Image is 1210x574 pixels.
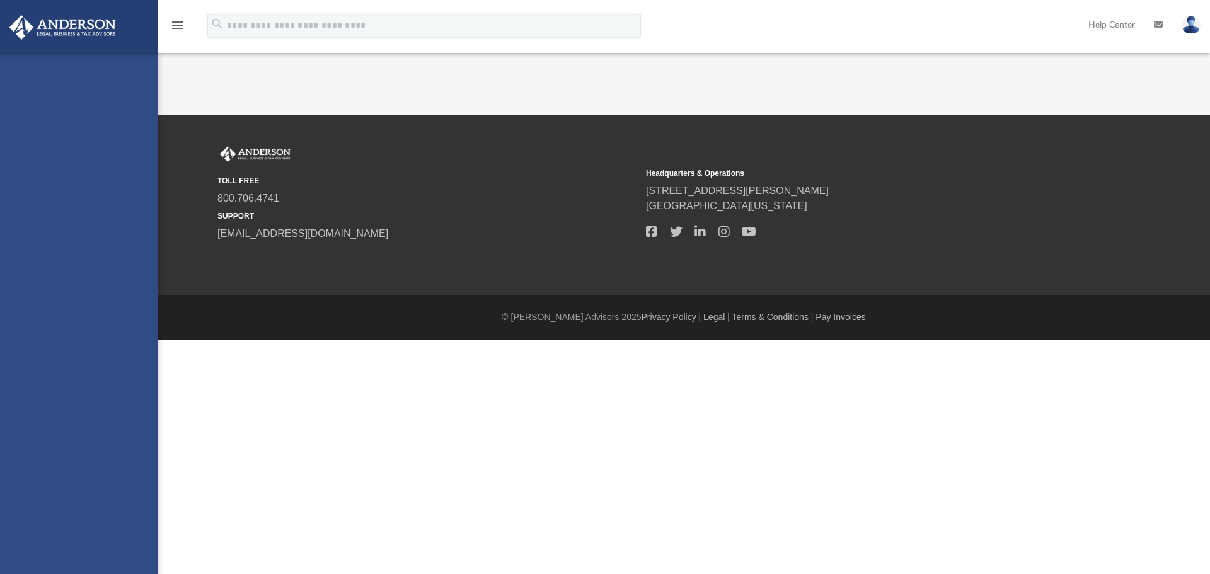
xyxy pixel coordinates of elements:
div: © [PERSON_NAME] Advisors 2025 [158,311,1210,324]
a: menu [170,24,185,33]
a: [STREET_ADDRESS][PERSON_NAME] [646,185,829,196]
small: SUPPORT [217,210,637,222]
a: Privacy Policy | [642,312,701,322]
a: [GEOGRAPHIC_DATA][US_STATE] [646,200,807,211]
a: Pay Invoices [815,312,865,322]
img: Anderson Advisors Platinum Portal [6,15,120,40]
small: TOLL FREE [217,175,637,187]
a: Legal | [703,312,730,322]
a: 800.706.4741 [217,193,279,204]
i: menu [170,18,185,33]
i: search [210,17,224,31]
img: Anderson Advisors Platinum Portal [217,146,293,163]
a: [EMAIL_ADDRESS][DOMAIN_NAME] [217,228,388,239]
img: User Pic [1182,16,1201,34]
small: Headquarters & Operations [646,168,1066,179]
a: Terms & Conditions | [732,312,814,322]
